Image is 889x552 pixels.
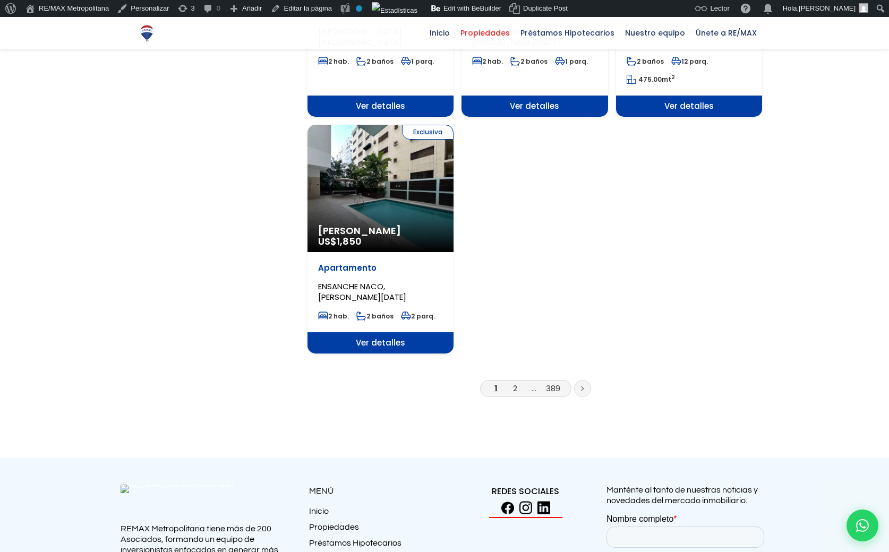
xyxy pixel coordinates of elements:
p: Manténte al tanto de nuestras noticias y novedades del mercado inmobiliario. [606,485,768,506]
span: 2 hab. [318,312,349,321]
span: Exclusiva [402,125,454,140]
span: 2 baños [627,57,664,66]
span: 2 hab. [472,57,503,66]
span: Inicio [424,25,455,41]
img: Logo de REMAX [138,24,156,42]
a: Préstamos Hipotecarios [515,17,620,49]
span: 12 parq. [671,57,708,66]
span: 2 baños [356,312,394,321]
img: Visitas de 48 horas. Haz clic para ver más estadísticas del sitio. [372,2,417,19]
span: 2 baños [510,57,548,66]
span: [PERSON_NAME] [318,226,443,236]
a: ... [532,383,536,394]
span: 2 parq. [401,312,435,321]
span: [PERSON_NAME] [799,4,856,12]
span: Propiedades [455,25,515,41]
a: Inicio [424,17,455,49]
a: Únete a RE/MAX [690,17,762,49]
img: linkedin-icon.png [537,501,550,514]
span: Ver detalles [307,332,454,353]
a: 389 [546,383,560,394]
sup: 2 [671,73,675,81]
a: Nuestro equipo [620,17,690,49]
a: Inicio [309,506,445,522]
span: Nuestro equipo [620,25,690,41]
a: Exclusiva [PERSON_NAME] US$1,850 Apartamento ENSANCHE NACO, [PERSON_NAME][DATE] 2 hab. 2 baños 2 ... [307,125,454,353]
a: RE/MAX Metropolitana [138,17,156,49]
p: REDES SOCIALES [445,485,606,498]
a: 1 [494,383,498,394]
span: mt [627,75,675,84]
span: US$ [318,235,362,248]
p: Apartamento [318,263,443,273]
span: 1 parq. [401,57,434,66]
a: 2 [513,383,517,394]
span: 2 hab. [318,57,349,66]
span: Préstamos Hipotecarios [515,25,620,41]
p: MENÚ [309,485,445,498]
span: 475.00 [638,75,662,84]
span: Ver detalles [461,96,608,117]
img: RE_MAX_METROPOLITANA [121,485,243,521]
span: Ver detalles [307,96,454,117]
span: 2 baños [356,57,394,66]
span: Únete a RE/MAX [690,25,762,41]
a: Propiedades [309,522,445,538]
img: facebook-icon.png [501,502,514,514]
span: 1 parq. [555,57,588,66]
span: 1,850 [337,235,362,248]
div: No indexar [356,5,362,12]
a: Propiedades [455,17,515,49]
span: Ver detalles [616,96,762,117]
img: instagram-icon.png [519,501,532,514]
span: ENSANCHE NACO, [PERSON_NAME][DATE] [318,281,406,303]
